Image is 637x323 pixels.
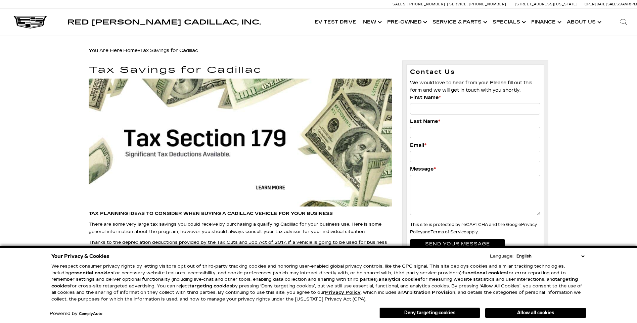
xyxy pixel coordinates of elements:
[620,2,637,6] span: 9 AM-6 PM
[189,283,232,289] strong: targeting cookies
[607,2,620,6] span: Sales:
[378,277,420,282] strong: analytics cookies
[410,222,537,234] small: This site is protected by reCAPTCHA and the Google and apply.
[89,211,333,216] strong: TAX PLANNING IDEAS TO CONSIDER WHEN BUYING A CADILLAC VEHICLE FOR YOUR BUSINESS
[51,263,586,303] p: We respect consumer privacy rights by letting visitors opt out of third-party tracking cookies an...
[393,2,447,6] a: Sales: [PHONE_NUMBER]
[515,253,586,260] select: Language Select
[79,312,102,316] a: ComplyAuto
[13,16,47,29] img: Cadillac Dark Logo with Cadillac White Text
[360,9,384,36] a: New
[429,9,489,36] a: Service & Parts
[469,2,506,6] span: [PHONE_NUMBER]
[410,80,532,93] span: We would love to hear from you! Please fill out this form and we will get in touch with you shortly.
[410,118,440,125] label: Last Name
[410,94,441,101] label: First Name
[89,46,549,55] div: Breadcrumbs
[393,2,407,6] span: Sales:
[410,239,505,249] input: Send your message
[449,2,468,6] span: Service:
[528,9,563,36] a: Finance
[410,222,537,234] a: Privacy Policy
[71,270,113,276] strong: essential cookies
[489,9,528,36] a: Specials
[89,79,392,206] img: Cadillac Section 179 Tax Savings
[67,19,261,26] a: Red [PERSON_NAME] Cadillac, Inc.
[50,312,102,316] div: Powered by
[410,68,541,76] h3: Contact Us
[485,308,586,318] button: Allow all cookies
[89,48,198,53] span: You Are Here:
[515,2,578,6] a: [STREET_ADDRESS][US_STATE]
[563,9,603,36] a: About Us
[311,9,360,36] a: EV Test Drive
[123,48,138,53] a: Home
[89,65,392,75] h1: Tax Savings for Cadillac
[67,18,261,26] span: Red [PERSON_NAME] Cadillac, Inc.
[490,254,513,259] div: Language:
[430,230,466,234] a: Terms of Service
[51,251,109,261] span: Your Privacy & Cookies
[447,2,508,6] a: Service: [PHONE_NUMBER]
[89,221,392,235] p: There are some very large tax savings you could receive by purchasing a qualifying Cadillac for y...
[89,239,392,276] p: Thanks to the depreciation deductions provided by the Tax Cuts and Job Act of 2017, if a vehicle ...
[51,277,578,289] strong: targeting cookies
[408,2,445,6] span: [PHONE_NUMBER]
[384,9,429,36] a: Pre-Owned
[325,290,361,295] a: Privacy Policy
[403,290,455,295] strong: Arbitration Provision
[123,48,198,53] span: »
[410,142,426,149] label: Email
[410,166,436,173] label: Message
[585,2,607,6] span: Open [DATE]
[379,308,480,318] button: Deny targeting cookies
[140,48,198,53] span: Tax Savings for Cadillac
[462,270,507,276] strong: functional cookies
